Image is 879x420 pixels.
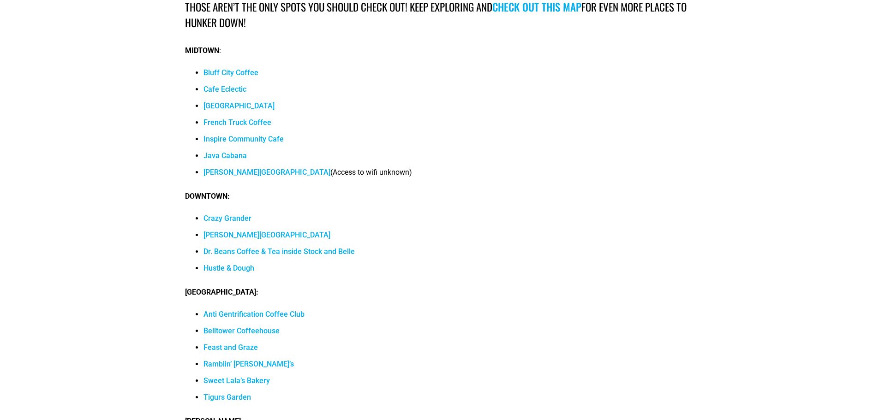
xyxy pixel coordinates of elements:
[185,192,230,201] strong: DOWNTOWN:
[203,168,330,177] a: [PERSON_NAME][GEOGRAPHIC_DATA]
[203,264,254,272] a: Hustle & Dough
[203,376,270,385] a: Sweet Lala’s Bakery
[203,85,246,94] a: Cafe Eclectic
[203,310,305,319] a: Anti Gentrification Coffee Club
[203,151,247,160] a: Java Cabana
[203,135,284,143] a: Inspire Community Cafe
[203,68,258,77] a: Bluff City Coffee
[203,247,355,256] a: Dr. Beans Coffee & Tea inside Stock and Belle
[203,214,251,223] a: Crazy Grander
[203,326,280,335] a: Belltower Coffeehouse
[185,45,694,56] p: :
[203,360,294,368] a: Ramblin’ [PERSON_NAME]’s
[203,343,258,352] a: Feast and Graze
[203,118,271,127] a: French Truck Coffee
[203,101,275,110] a: [GEOGRAPHIC_DATA]
[185,46,219,55] strong: MIDTOWN
[203,393,251,402] a: Tigurs Garden
[203,167,694,183] li: (Access to wifi unknown)
[203,231,330,239] a: [PERSON_NAME][GEOGRAPHIC_DATA]
[185,288,258,296] strong: [GEOGRAPHIC_DATA]:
